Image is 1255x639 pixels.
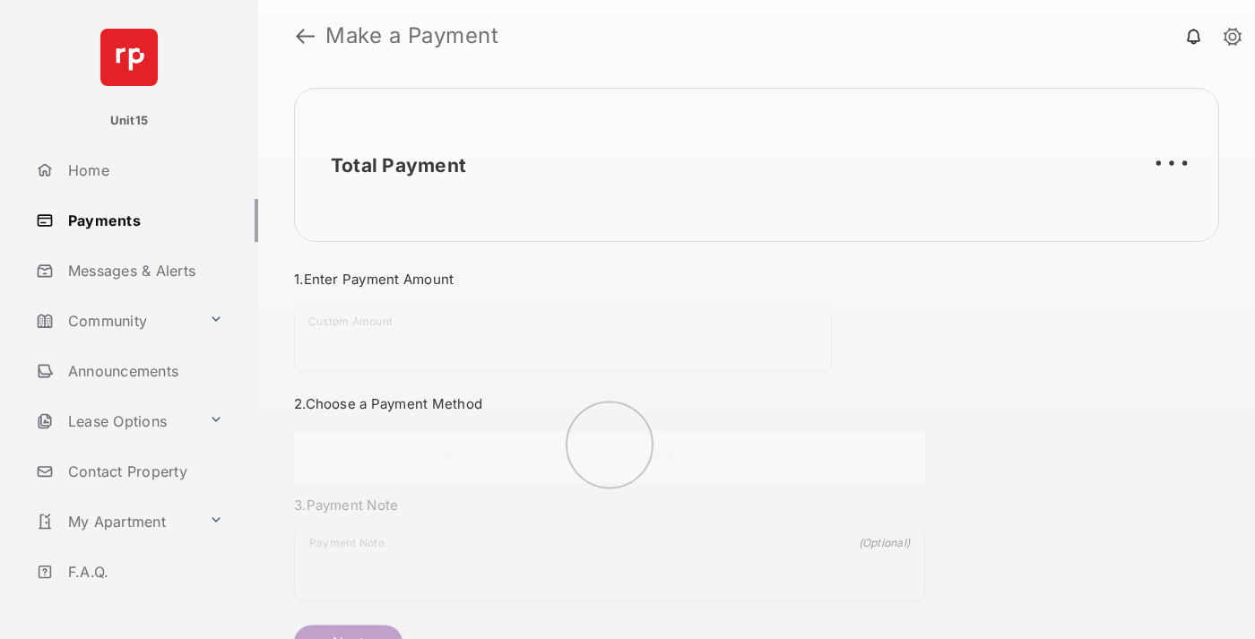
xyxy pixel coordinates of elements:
a: Announcements [29,350,258,393]
p: Unit15 [110,112,149,130]
strong: Make a Payment [325,25,498,47]
a: Payments [29,199,258,242]
img: svg+xml;base64,PHN2ZyB4bWxucz0iaHR0cDovL3d3dy53My5vcmcvMjAwMC9zdmciIHdpZHRoPSI2NCIgaGVpZ2h0PSI2NC... [100,29,158,86]
h3: 2. Choose a Payment Method [294,395,925,412]
a: My Apartment [29,500,202,543]
h2: Total Payment [331,154,466,177]
a: Messages & Alerts [29,249,258,292]
a: Contact Property [29,450,258,493]
h3: 3. Payment Note [294,497,925,514]
a: Lease Options [29,400,202,443]
a: Community [29,299,202,342]
h3: 1. Enter Payment Amount [294,271,925,288]
a: Home [29,149,258,192]
a: F.A.Q. [29,550,258,593]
